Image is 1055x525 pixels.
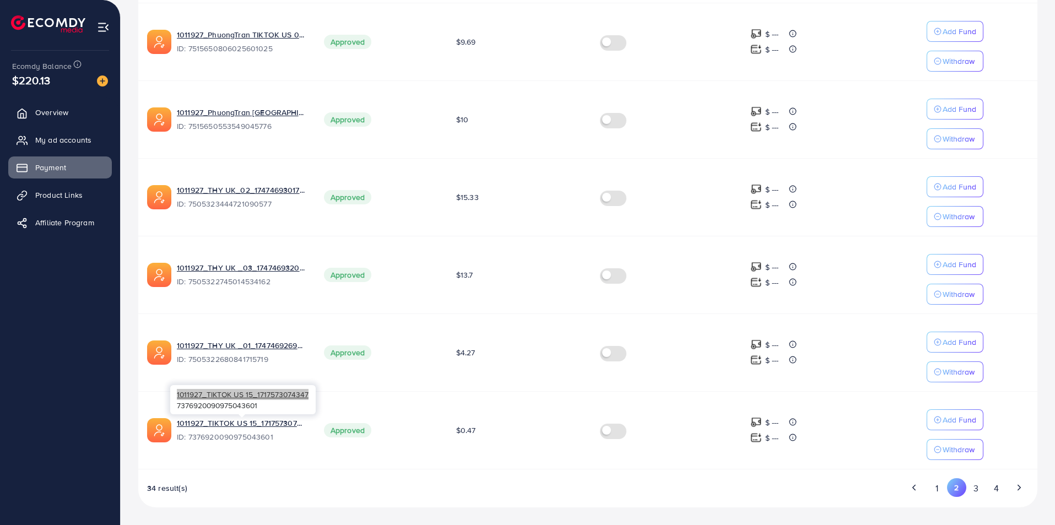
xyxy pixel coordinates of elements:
[8,212,112,234] a: Affiliate Program
[177,262,306,288] div: <span class='underline'>1011927_THY UK _03_1747469320630</span></br>7505322745014534162
[765,416,779,429] p: $ ---
[927,478,946,499] button: Go to page 1
[324,190,371,204] span: Approved
[943,365,975,378] p: Withdraw
[324,268,371,282] span: Approved
[765,28,779,41] p: $ ---
[177,107,306,132] div: <span class='underline'>1011927_PhuongTran UK 01_1749873767691</span></br>7515650553549045776
[905,478,924,497] button: Go to previous page
[1008,475,1047,517] iframe: Chat
[750,28,762,40] img: top-up amount
[177,107,306,118] a: 1011927_PhuongTran [GEOGRAPHIC_DATA] 01_1749873767691
[927,409,983,430] button: Add Fund
[8,101,112,123] a: Overview
[750,432,762,443] img: top-up amount
[765,105,779,118] p: $ ---
[177,29,306,40] a: 1011927_PhuongTran TIKTOK US 01_1749873828056
[943,180,976,193] p: Add Fund
[943,288,975,301] p: Withdraw
[927,254,983,275] button: Add Fund
[456,114,468,125] span: $10
[177,185,306,210] div: <span class='underline'>1011927_THY UK_02_1747469301766</span></br>7505323444721090577
[35,217,94,228] span: Affiliate Program
[456,36,476,47] span: $9.69
[750,199,762,210] img: top-up amount
[177,389,309,399] span: 1011927_TIKTOK US 15_1717573074347
[943,25,976,38] p: Add Fund
[147,418,171,442] img: ic-ads-acc.e4c84228.svg
[943,443,975,456] p: Withdraw
[177,262,306,273] a: 1011927_THY UK _03_1747469320630
[750,277,762,288] img: top-up amount
[324,423,371,437] span: Approved
[177,198,306,209] span: ID: 7505323444721090577
[147,107,171,132] img: ic-ads-acc.e4c84228.svg
[177,29,306,55] div: <span class='underline'>1011927_PhuongTran TIKTOK US 01_1749873828056</span></br>7515650806025601025
[927,332,983,353] button: Add Fund
[750,121,762,133] img: top-up amount
[943,55,975,68] p: Withdraw
[97,21,110,34] img: menu
[966,478,986,499] button: Go to page 3
[177,418,306,429] a: 1011927_TIKTOK US 15_1717573074347
[11,15,85,33] img: logo
[35,190,83,201] span: Product Links
[927,21,983,42] button: Add Fund
[927,439,983,460] button: Withdraw
[35,162,66,173] span: Payment
[750,44,762,55] img: top-up amount
[943,132,975,145] p: Withdraw
[765,183,779,196] p: $ ---
[750,354,762,366] img: top-up amount
[8,129,112,151] a: My ad accounts
[905,478,1029,499] ul: Pagination
[943,413,976,426] p: Add Fund
[456,192,479,203] span: $15.33
[324,112,371,127] span: Approved
[750,261,762,273] img: top-up amount
[456,425,476,436] span: $0.47
[177,340,306,365] div: <span class='underline'>1011927_THY UK _01_1747469269682</span></br>7505322680841715719
[943,102,976,116] p: Add Fund
[927,206,983,227] button: Withdraw
[927,99,983,120] button: Add Fund
[927,361,983,382] button: Withdraw
[750,183,762,195] img: top-up amount
[765,338,779,351] p: $ ---
[927,284,983,305] button: Withdraw
[750,339,762,350] img: top-up amount
[750,416,762,428] img: top-up amount
[324,345,371,360] span: Approved
[943,258,976,271] p: Add Fund
[986,478,1006,499] button: Go to page 4
[943,210,975,223] p: Withdraw
[147,483,187,494] span: 34 result(s)
[177,276,306,287] span: ID: 7505322745014534162
[927,176,983,197] button: Add Fund
[147,185,171,209] img: ic-ads-acc.e4c84228.svg
[12,72,50,88] span: $220.13
[12,61,72,72] span: Ecomdy Balance
[765,431,779,445] p: $ ---
[765,261,779,274] p: $ ---
[8,184,112,206] a: Product Links
[147,340,171,365] img: ic-ads-acc.e4c84228.svg
[324,35,371,49] span: Approved
[765,276,779,289] p: $ ---
[765,121,779,134] p: $ ---
[765,43,779,56] p: $ ---
[147,30,171,54] img: ic-ads-acc.e4c84228.svg
[765,198,779,212] p: $ ---
[177,340,306,351] a: 1011927_THY UK _01_1747469269682
[947,478,966,497] button: Go to page 2
[35,107,68,118] span: Overview
[765,354,779,367] p: $ ---
[456,347,475,358] span: $4.27
[927,128,983,149] button: Withdraw
[927,51,983,72] button: Withdraw
[8,156,112,178] a: Payment
[177,43,306,54] span: ID: 7515650806025601025
[147,263,171,287] img: ic-ads-acc.e4c84228.svg
[170,385,316,414] div: 7376920090975043601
